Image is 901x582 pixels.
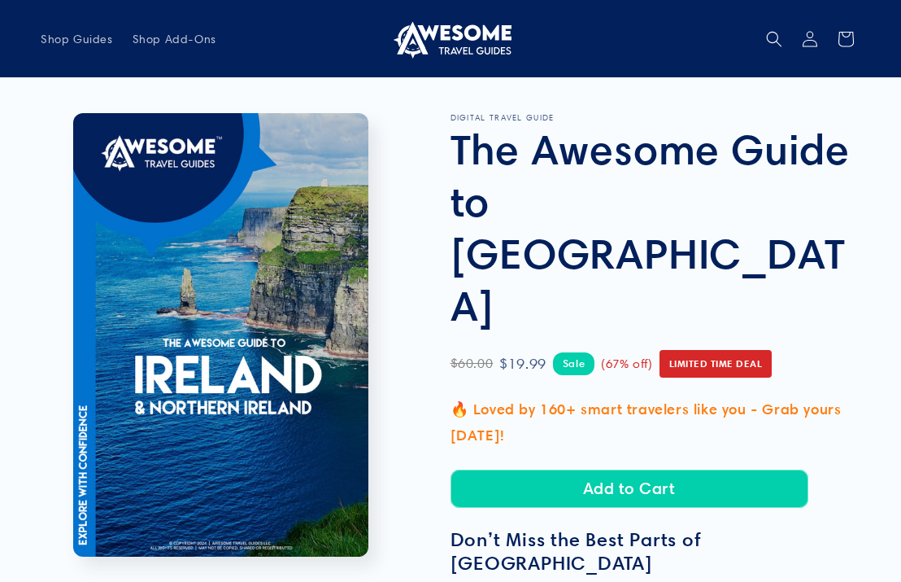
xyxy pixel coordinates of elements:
[756,21,792,57] summary: Search
[450,123,860,331] h1: The Awesome Guide to [GEOGRAPHIC_DATA]
[659,350,773,378] span: Limited Time Deal
[31,22,123,56] a: Shop Guides
[553,352,594,374] span: Sale
[450,396,860,449] p: 🔥 Loved by 160+ smart travelers like you - Grab yours [DATE]!
[384,13,518,64] a: Awesome Travel Guides
[41,32,113,46] span: Shop Guides
[450,352,494,376] span: $60.00
[601,353,652,375] span: (67% off)
[450,528,860,575] h3: Don’t Miss the Best Parts of [GEOGRAPHIC_DATA]
[450,113,860,123] p: DIGITAL TRAVEL GUIDE
[133,32,216,46] span: Shop Add-Ons
[390,20,511,59] img: Awesome Travel Guides
[499,351,546,377] span: $19.99
[123,22,226,56] a: Shop Add-Ons
[450,470,808,508] button: Add to Cart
